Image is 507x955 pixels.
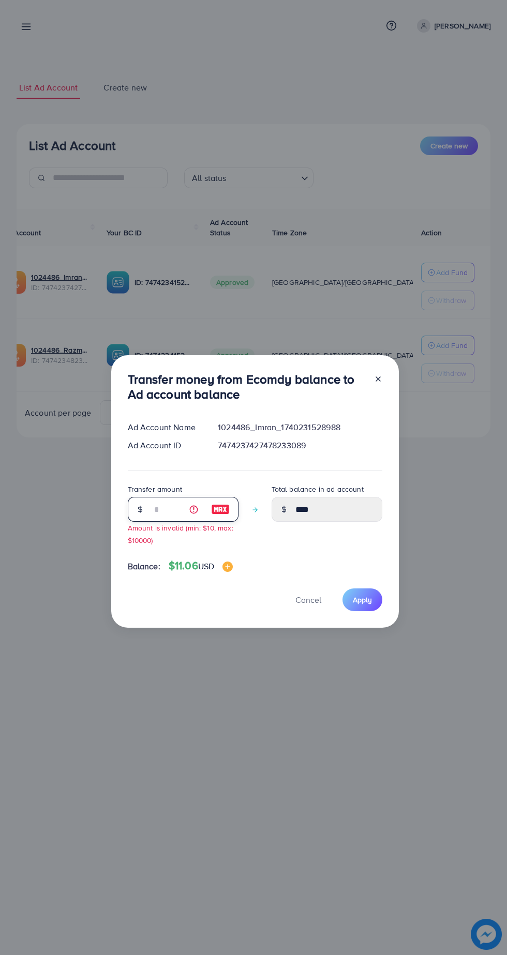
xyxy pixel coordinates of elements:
h3: Transfer money from Ecomdy balance to Ad account balance [128,372,366,402]
img: image [222,562,233,572]
div: Ad Account Name [120,421,210,433]
span: Balance: [128,560,160,572]
small: Amount is invalid (min: $10, max: $10000) [128,523,233,544]
span: Apply [353,595,372,605]
label: Total balance in ad account [272,484,364,494]
div: 1024486_Imran_1740231528988 [210,421,390,433]
span: USD [198,560,214,572]
div: Ad Account ID [120,439,210,451]
span: Cancel [295,594,321,605]
button: Apply [342,588,382,611]
div: 7474237427478233089 [210,439,390,451]
h4: $11.06 [169,559,233,572]
button: Cancel [282,588,334,611]
img: image [211,503,230,516]
label: Transfer amount [128,484,182,494]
